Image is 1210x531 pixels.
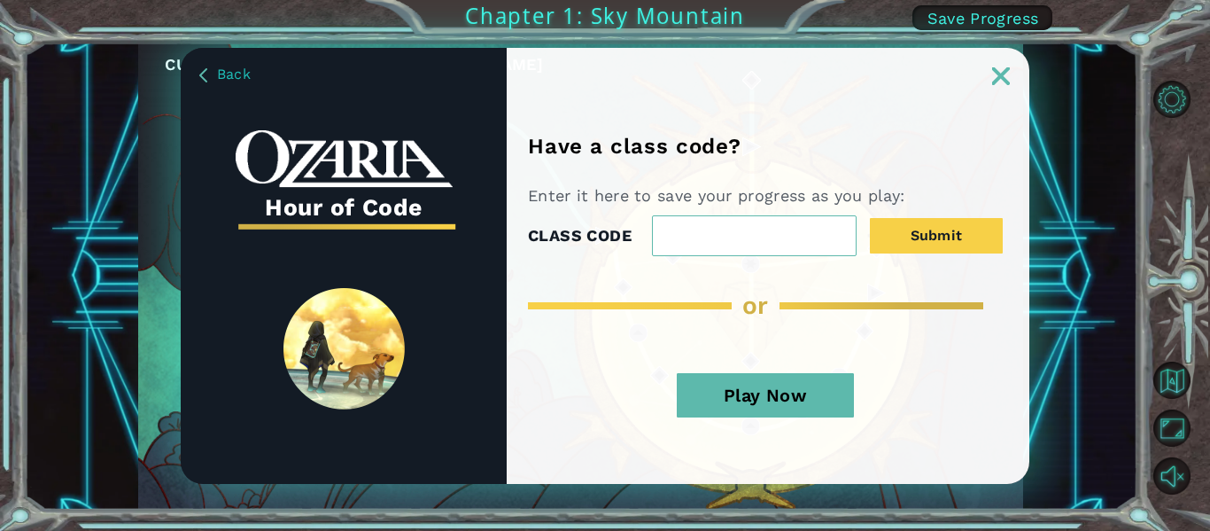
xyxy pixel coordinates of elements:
span: or [742,291,769,320]
h1: Have a class code? [528,134,747,159]
label: CLASS CODE [528,223,632,249]
img: ExitButton_Dusk.png [992,67,1010,85]
button: Play Now [677,373,854,418]
img: BackArrow_Dusk.png [199,68,207,82]
img: SpiritLandReveal.png [283,288,405,410]
h3: Hour of Code [236,188,453,227]
span: Back [217,66,251,82]
button: Submit [870,218,1003,254]
img: whiteOzariaWordmark.png [236,130,453,188]
p: Enter it here to save your progress as you play: [528,185,911,207]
